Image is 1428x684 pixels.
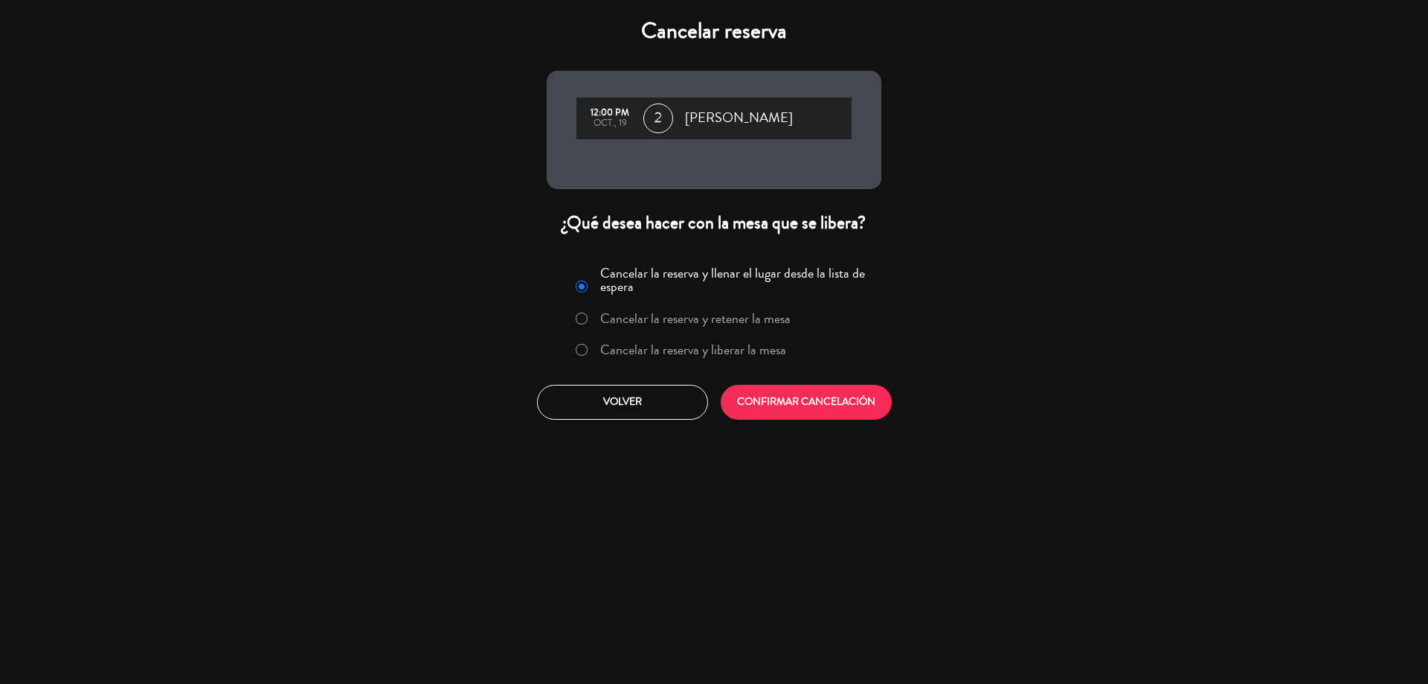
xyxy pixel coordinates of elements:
label: Cancelar la reserva y llenar el lugar desde la lista de espera [600,266,872,293]
button: CONFIRMAR CANCELACIÓN [721,385,892,420]
div: ¿Qué desea hacer con la mesa que se libera? [547,211,881,234]
label: Cancelar la reserva y retener la mesa [600,312,791,325]
label: Cancelar la reserva y liberar la mesa [600,343,786,357]
div: 12:00 PM [584,108,636,118]
span: 2 [643,103,673,133]
h4: Cancelar reserva [547,18,881,45]
button: Volver [537,385,708,420]
div: oct., 19 [584,118,636,129]
span: [PERSON_NAME] [685,107,793,130]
